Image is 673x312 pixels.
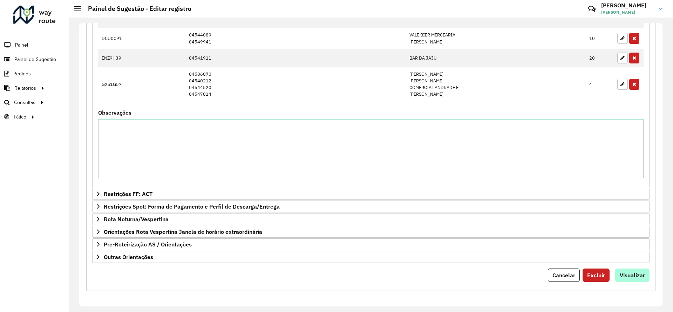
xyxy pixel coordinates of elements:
span: Restrições FF: ACT [104,191,152,197]
td: GXS1G57 [98,67,185,101]
a: Restrições Spot: Forma de Pagamento e Perfil de Descarga/Entrega [92,201,650,212]
button: Excluir [583,269,610,282]
a: Rota Noturna/Vespertina [92,213,650,225]
span: Painel [15,41,28,49]
span: Excluir [587,272,605,279]
span: Outras Orientações [104,254,153,260]
button: Visualizar [615,269,650,282]
td: 04541911 [185,49,406,67]
button: Cancelar [548,269,580,282]
td: 04506070 04540212 04544520 04547014 [185,67,406,101]
td: BAR DA JAJU [406,49,585,67]
span: Tático [13,113,26,121]
td: ENZ9H39 [98,49,185,67]
span: Relatórios [14,84,36,92]
span: Orientações Rota Vespertina Janela de horário extraordinária [104,229,262,235]
span: Painel de Sugestão [14,56,56,63]
td: 10 [586,28,614,49]
a: Orientações Rota Vespertina Janela de horário extraordinária [92,226,650,238]
a: Restrições FF: ACT [92,188,650,200]
span: Pedidos [13,70,31,77]
h2: Painel de Sugestão - Editar registro [81,5,191,13]
td: [PERSON_NAME] [PERSON_NAME] COMERCIAL ANDRADE E [PERSON_NAME] [406,67,585,101]
td: VALE BIER MERCEARIA [PERSON_NAME] [406,28,585,49]
span: Restrições Spot: Forma de Pagamento e Perfil de Descarga/Entrega [104,204,280,209]
td: 04544089 04549941 [185,28,406,49]
label: Observações [98,108,131,117]
span: Cancelar [552,272,575,279]
a: Pre-Roteirização AS / Orientações [92,238,650,250]
span: Pre-Roteirização AS / Orientações [104,242,192,247]
span: Rota Noturna/Vespertina [104,216,169,222]
span: [PERSON_NAME] [601,9,654,15]
h3: [PERSON_NAME] [601,2,654,9]
td: 20 [586,49,614,67]
span: Visualizar [620,272,645,279]
td: DCU0C91 [98,28,185,49]
span: Consultas [14,99,35,106]
td: 4 [586,67,614,101]
a: Contato Rápido [584,1,599,16]
a: Outras Orientações [92,251,650,263]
